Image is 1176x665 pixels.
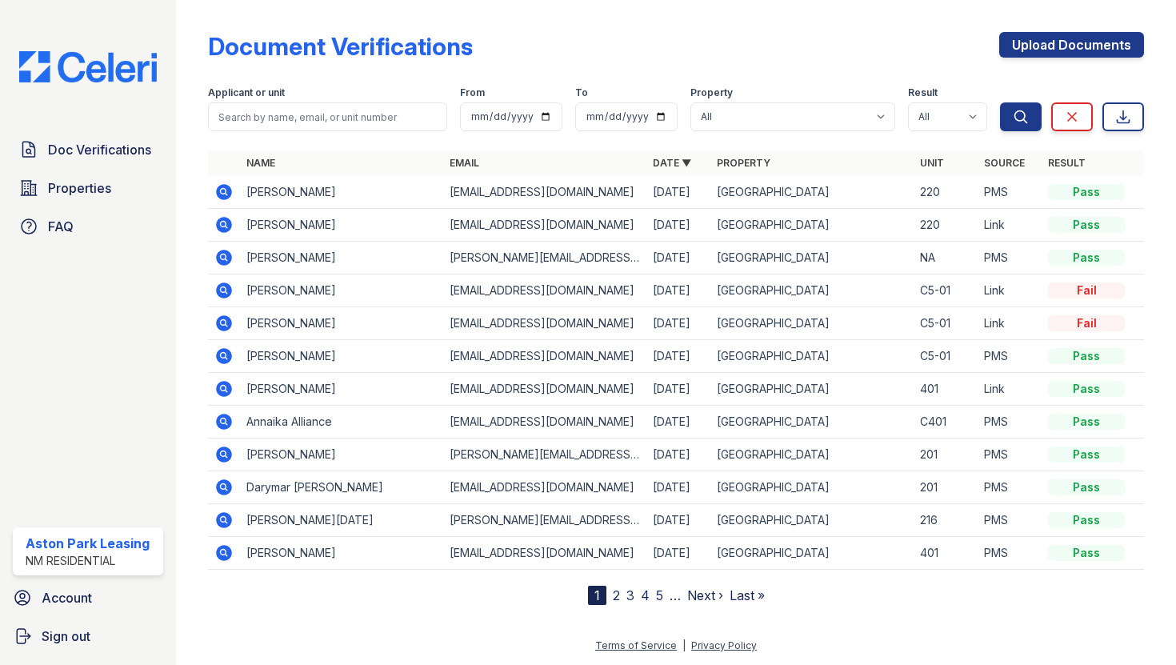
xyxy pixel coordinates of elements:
[1048,348,1125,364] div: Pass
[710,537,914,570] td: [GEOGRAPHIC_DATA]
[978,209,1042,242] td: Link
[13,172,163,204] a: Properties
[641,587,650,603] a: 4
[1048,315,1125,331] div: Fail
[978,274,1042,307] td: Link
[240,176,443,209] td: [PERSON_NAME]
[978,176,1042,209] td: PMS
[914,504,978,537] td: 216
[48,140,151,159] span: Doc Verifications
[914,209,978,242] td: 220
[1048,282,1125,298] div: Fail
[646,373,710,406] td: [DATE]
[240,209,443,242] td: [PERSON_NAME]
[690,86,733,99] label: Property
[914,471,978,504] td: 201
[710,340,914,373] td: [GEOGRAPHIC_DATA]
[208,102,447,131] input: Search by name, email, or unit number
[450,157,479,169] a: Email
[240,242,443,274] td: [PERSON_NAME]
[1048,512,1125,528] div: Pass
[1048,447,1125,463] div: Pass
[240,373,443,406] td: [PERSON_NAME]
[1048,545,1125,561] div: Pass
[460,86,485,99] label: From
[1048,184,1125,200] div: Pass
[978,340,1042,373] td: PMS
[42,627,90,646] span: Sign out
[443,176,646,209] td: [EMAIL_ADDRESS][DOMAIN_NAME]
[626,587,634,603] a: 3
[978,307,1042,340] td: Link
[6,620,170,652] button: Sign out
[646,209,710,242] td: [DATE]
[443,406,646,439] td: [EMAIL_ADDRESS][DOMAIN_NAME]
[443,307,646,340] td: [EMAIL_ADDRESS][DOMAIN_NAME]
[914,340,978,373] td: C5-01
[710,471,914,504] td: [GEOGRAPHIC_DATA]
[999,32,1144,58] a: Upload Documents
[240,504,443,537] td: [PERSON_NAME][DATE]
[1048,381,1125,397] div: Pass
[208,32,473,61] div: Document Verifications
[710,504,914,537] td: [GEOGRAPHIC_DATA]
[978,504,1042,537] td: PMS
[914,242,978,274] td: NA
[646,504,710,537] td: [DATE]
[13,210,163,242] a: FAQ
[1048,414,1125,430] div: Pass
[914,274,978,307] td: C5-01
[26,534,150,553] div: Aston Park Leasing
[646,307,710,340] td: [DATE]
[653,157,691,169] a: Date ▼
[914,439,978,471] td: 201
[978,242,1042,274] td: PMS
[6,582,170,614] a: Account
[908,86,938,99] label: Result
[646,340,710,373] td: [DATE]
[240,307,443,340] td: [PERSON_NAME]
[914,307,978,340] td: C5-01
[710,307,914,340] td: [GEOGRAPHIC_DATA]
[984,157,1025,169] a: Source
[914,537,978,570] td: 401
[240,406,443,439] td: Annaika Alliance
[717,157,770,169] a: Property
[575,86,588,99] label: To
[443,209,646,242] td: [EMAIL_ADDRESS][DOMAIN_NAME]
[978,406,1042,439] td: PMS
[710,439,914,471] td: [GEOGRAPHIC_DATA]
[1048,250,1125,266] div: Pass
[443,471,646,504] td: [EMAIL_ADDRESS][DOMAIN_NAME]
[443,340,646,373] td: [EMAIL_ADDRESS][DOMAIN_NAME]
[710,176,914,209] td: [GEOGRAPHIC_DATA]
[1048,217,1125,233] div: Pass
[208,86,285,99] label: Applicant or unit
[646,471,710,504] td: [DATE]
[13,134,163,166] a: Doc Verifications
[246,157,275,169] a: Name
[691,639,757,651] a: Privacy Policy
[914,373,978,406] td: 401
[1048,479,1125,495] div: Pass
[1048,157,1086,169] a: Result
[710,373,914,406] td: [GEOGRAPHIC_DATA]
[443,373,646,406] td: [EMAIL_ADDRESS][DOMAIN_NAME]
[588,586,606,605] div: 1
[443,242,646,274] td: [PERSON_NAME][EMAIL_ADDRESS][DOMAIN_NAME]
[710,406,914,439] td: [GEOGRAPHIC_DATA]
[682,639,686,651] div: |
[710,274,914,307] td: [GEOGRAPHIC_DATA]
[6,51,170,82] img: CE_Logo_Blue-a8612792a0a2168367f1c8372b55b34899dd931a85d93a1a3d3e32e68fde9ad4.png
[443,439,646,471] td: [PERSON_NAME][EMAIL_ADDRESS][DOMAIN_NAME]
[443,504,646,537] td: [PERSON_NAME][EMAIL_ADDRESS][PERSON_NAME][DATE][DOMAIN_NAME]
[595,639,677,651] a: Terms of Service
[240,439,443,471] td: [PERSON_NAME]
[443,537,646,570] td: [EMAIL_ADDRESS][DOMAIN_NAME]
[978,373,1042,406] td: Link
[914,176,978,209] td: 220
[613,587,620,603] a: 2
[48,217,74,236] span: FAQ
[240,340,443,373] td: [PERSON_NAME]
[646,537,710,570] td: [DATE]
